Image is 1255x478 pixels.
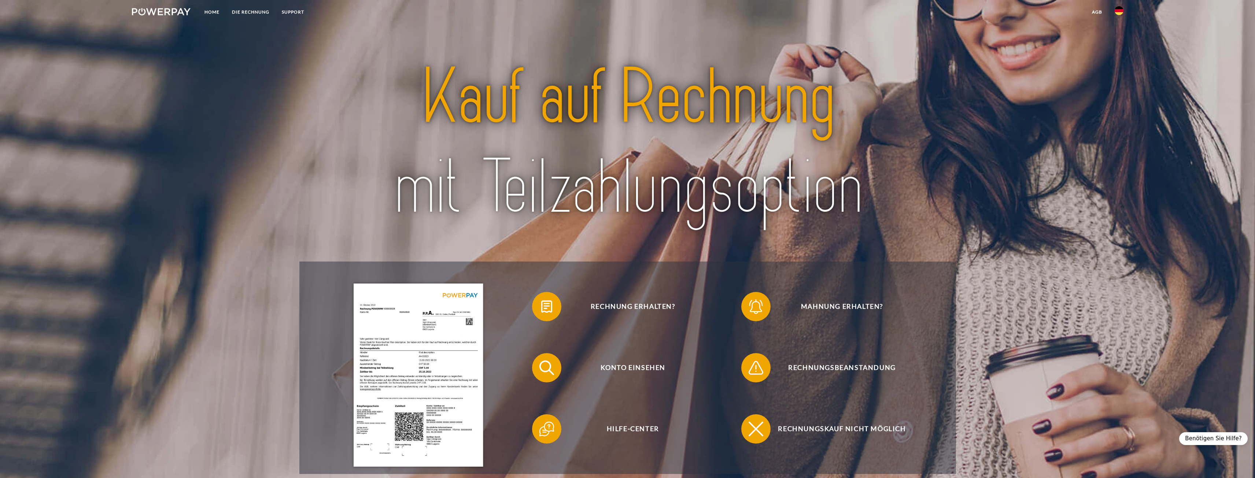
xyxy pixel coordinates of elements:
[741,414,932,444] button: Rechnungskauf nicht möglich
[532,292,723,321] button: Rechnung erhalten?
[532,414,723,444] button: Hilfe-Center
[747,359,765,377] img: qb_warning.svg
[543,414,723,444] span: Hilfe-Center
[741,353,932,382] button: Rechnungsbeanstandung
[354,284,483,467] img: single_invoice_powerpay_de.jpg
[1179,432,1248,445] div: Benötigen Sie Hilfe?
[543,353,723,382] span: Konto einsehen
[532,353,723,382] button: Konto einsehen
[538,297,556,316] img: qb_bill.svg
[741,292,932,321] button: Mahnung erhalten?
[747,420,765,438] img: qb_close.svg
[752,292,932,321] span: Mahnung erhalten?
[752,414,932,444] span: Rechnungskauf nicht möglich
[1115,6,1123,15] img: de
[752,353,932,382] span: Rechnungsbeanstandung
[543,292,723,321] span: Rechnung erhalten?
[226,5,276,19] a: DIE RECHNUNG
[132,8,191,15] img: logo-powerpay-white.svg
[337,48,918,237] img: title-powerpay_de.svg
[538,359,556,377] img: qb_search.svg
[538,420,556,438] img: qb_help.svg
[198,5,226,19] a: Home
[747,297,765,316] img: qb_bell.svg
[1086,5,1108,19] a: agb
[276,5,310,19] a: SUPPORT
